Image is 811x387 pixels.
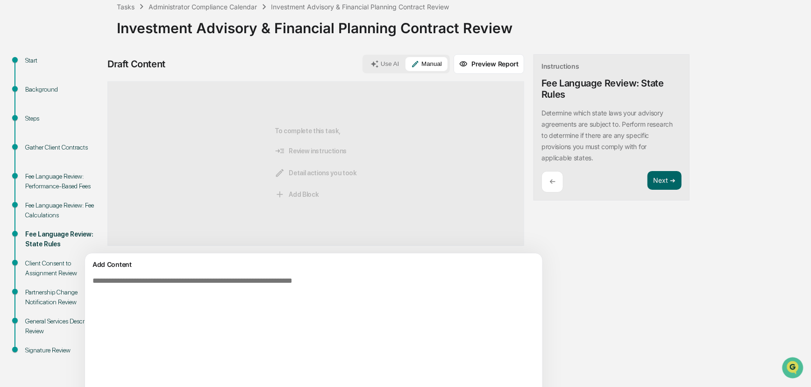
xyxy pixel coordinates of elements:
[6,114,64,131] a: 🖐️Preclearance
[541,78,682,100] div: Fee Language Review: State Rules
[25,143,102,152] div: Gather Client Contracts
[25,114,102,123] div: Steps
[93,158,113,165] span: Pylon
[19,118,60,127] span: Preclearance
[25,316,102,336] div: General Services Description Review
[271,3,449,11] div: Investment Advisory & Financial Planning Contract Review
[77,118,116,127] span: Attestations
[117,12,806,36] div: Investment Advisory & Financial Planning Contract Review
[781,356,806,381] iframe: Open customer support
[19,136,59,145] span: Data Lookup
[9,136,17,144] div: 🔎
[647,171,682,190] button: Next ➔
[25,172,102,191] div: Fee Language Review: Performance-Based Fees
[275,146,347,156] span: Review instructions
[25,56,102,65] div: Start
[159,74,170,86] button: Start new chat
[541,62,579,70] div: Instructions
[91,259,537,270] div: Add Content
[25,345,102,355] div: Signature Review
[405,57,448,71] button: Manual
[541,109,673,162] p: Determine which state laws your advisory agreements are subject to. Perform research to determine...
[25,287,102,307] div: Partnership Change Notification Review
[25,258,102,278] div: Client Consent to Assignment Review
[68,119,75,126] div: 🗄️
[149,3,257,11] div: Administrator Compliance Calendar
[9,119,17,126] div: 🖐️
[66,158,113,165] a: Powered byPylon
[32,72,153,81] div: Start new chat
[549,177,555,186] p: ←
[275,97,357,230] div: To complete this task,
[107,58,165,70] div: Draft Content
[32,81,118,88] div: We're available if you need us!
[25,85,102,94] div: Background
[454,54,524,74] button: Preview Report
[117,3,135,11] div: Tasks
[9,72,26,88] img: 1746055101610-c473b297-6a78-478c-a979-82029cc54cd1
[275,189,319,200] span: Add Block
[365,57,405,71] button: Use AI
[25,201,102,220] div: Fee Language Review: Fee Calculations
[25,229,102,249] div: Fee Language Review: State Rules
[64,114,120,131] a: 🗄️Attestations
[275,168,357,178] span: Detail actions you took
[9,20,170,35] p: How can we help?
[6,132,63,149] a: 🔎Data Lookup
